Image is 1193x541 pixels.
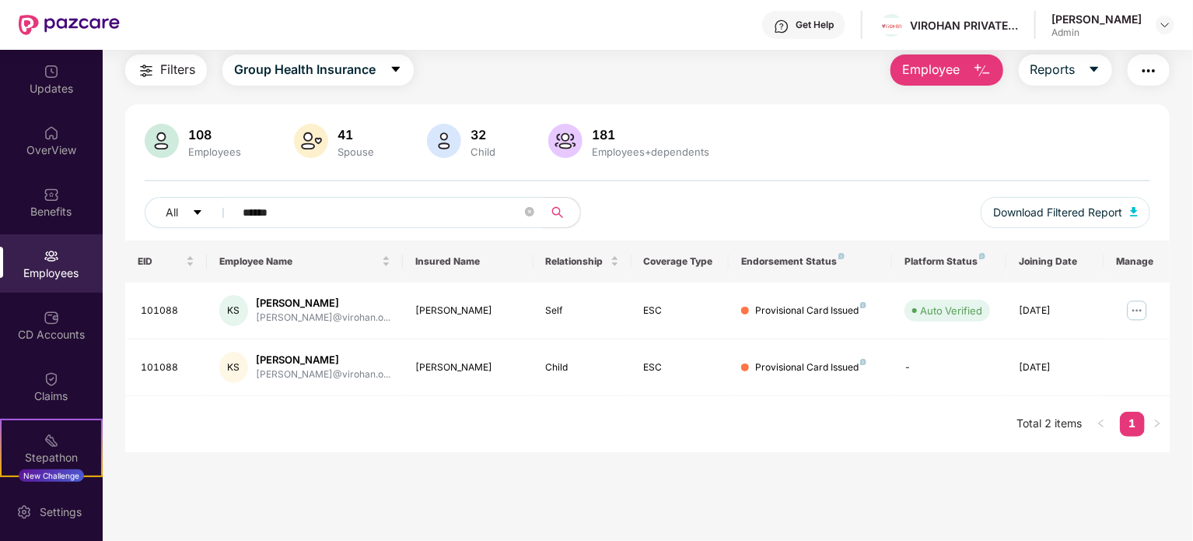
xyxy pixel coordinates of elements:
[920,303,982,318] div: Auto Verified
[755,360,866,375] div: Provisional Card Issued
[904,255,994,268] div: Platform Status
[192,207,203,220] span: caret-down
[644,304,717,318] div: ESC
[467,146,499,158] div: Child
[589,127,712,142] div: 181
[542,197,581,228] button: search
[979,253,985,259] img: svg+xml;base64,PHN2ZyB4bWxucz0iaHR0cDovL3d3dy53My5vcmcvMjAwMC9zdmciIHdpZHRoPSI4IiBoZWlnaHQ9IjgiIH...
[902,60,960,79] span: Employee
[19,469,84,482] div: New Challenge
[1139,61,1158,80] img: svg+xml;base64,PHN2ZyB4bWxucz0iaHR0cDovL3d3dy53My5vcmcvMjAwMC9zdmciIHdpZHRoPSIyNCIgaGVpZ2h0PSIyNC...
[631,241,729,283] th: Coverage Type
[1130,207,1138,216] img: svg+xml;base64,PHN2ZyB4bWxucz0iaHR0cDovL3d3dy53My5vcmcvMjAwMC9zdmciIHhtbG5zOnhsaW5rPSJodHRwOi8vd3...
[1051,12,1142,26] div: [PERSON_NAME]
[993,204,1122,221] span: Download Filtered Report
[16,504,32,520] img: svg+xml;base64,PHN2ZyBpZD0iU2V0dGluZy0yMHgyMCIgeG1sbnM9Imh0dHA6Ly93d3cudzMub3JnLzIwMDAvc3ZnIiB3aW...
[1051,26,1142,39] div: Admin
[1120,412,1145,437] li: 1
[644,360,717,375] div: ESC
[774,19,789,34] img: svg+xml;base64,PHN2ZyBpZD0iSGVscC0zMngzMiIgeG1sbnM9Imh0dHA6Ly93d3cudzMub3JnLzIwMDAvc3ZnIiB3aWR0aD...
[796,19,834,31] div: Get Help
[44,64,59,79] img: svg+xml;base64,PHN2ZyBpZD0iVXBkYXRlZCIgeG1sbnM9Imh0dHA6Ly93d3cudzMub3JnLzIwMDAvc3ZnIiB3aWR0aD0iMj...
[145,124,179,158] img: svg+xml;base64,PHN2ZyB4bWxucz0iaHR0cDovL3d3dy53My5vcmcvMjAwMC9zdmciIHhtbG5zOnhsaW5rPSJodHRwOi8vd3...
[880,18,903,34] img: Virohan%20logo%20(1).jpg
[125,54,207,86] button: Filters
[1017,412,1083,437] li: Total 2 items
[1120,412,1145,435] a: 1
[546,255,607,268] span: Relationship
[467,127,499,142] div: 32
[546,360,619,375] div: Child
[1125,298,1149,323] img: manageButton
[1145,412,1170,437] button: right
[973,61,992,80] img: svg+xml;base64,PHN2ZyB4bWxucz0iaHR0cDovL3d3dy53My5vcmcvMjAwMC9zdmciIHhtbG5zOnhsaW5rPSJodHRwOi8vd3...
[44,310,59,325] img: svg+xml;base64,PHN2ZyBpZD0iQ0RfQWNjb3VudHMiIGRhdGEtbmFtZT0iQ0QgQWNjb3VudHMiIHhtbG5zPSJodHRwOi8vd3...
[334,146,377,158] div: Spouse
[234,60,376,79] span: Group Health Insurance
[185,146,244,158] div: Employees
[534,241,631,283] th: Relationship
[755,304,866,318] div: Provisional Card Issued
[1159,19,1171,31] img: svg+xml;base64,PHN2ZyBpZD0iRHJvcGRvd24tMzJ4MzIiIHhtbG5zPSJodHRwOi8vd3d3LnczLm9yZy8yMDAwL3N2ZyIgd2...
[525,207,534,216] span: close-circle
[415,304,521,318] div: [PERSON_NAME]
[222,54,414,86] button: Group Health Insurancecaret-down
[546,304,619,318] div: Self
[334,127,377,142] div: 41
[19,15,120,35] img: New Pazcare Logo
[44,371,59,387] img: svg+xml;base64,PHN2ZyBpZD0iQ2xhaW0iIHhtbG5zPSJodHRwOi8vd3d3LnczLm9yZy8yMDAwL3N2ZyIgd2lkdGg9IjIwIi...
[1019,360,1092,375] div: [DATE]
[1006,241,1104,283] th: Joining Date
[138,255,183,268] span: EID
[2,450,101,465] div: Stepathon
[219,295,248,326] div: KS
[185,127,244,142] div: 108
[44,125,59,141] img: svg+xml;base64,PHN2ZyBpZD0iSG9tZSIgeG1sbnM9Imh0dHA6Ly93d3cudzMub3JnLzIwMDAvc3ZnIiB3aWR0aD0iMjAiIG...
[1097,419,1106,428] span: left
[166,204,178,221] span: All
[256,367,390,382] div: [PERSON_NAME]@virohan.o...
[256,296,390,311] div: [PERSON_NAME]
[294,124,328,158] img: svg+xml;base64,PHN2ZyB4bWxucz0iaHR0cDovL3d3dy53My5vcmcvMjAwMC9zdmciIHhtbG5zOnhsaW5rPSJodHRwOi8vd3...
[125,241,207,283] th: EID
[910,18,1019,33] div: VIROHAN PRIVATE LIMITED
[981,197,1150,228] button: Download Filtered Report
[44,433,59,448] img: svg+xml;base64,PHN2ZyB4bWxucz0iaHR0cDovL3d3dy53My5vcmcvMjAwMC9zdmciIHdpZHRoPSIyMSIgaGVpZ2h0PSIyMC...
[256,353,390,367] div: [PERSON_NAME]
[390,63,402,77] span: caret-down
[1089,412,1114,437] button: left
[1030,60,1076,79] span: Reports
[137,61,156,80] img: svg+xml;base64,PHN2ZyB4bWxucz0iaHR0cDovL3d3dy53My5vcmcvMjAwMC9zdmciIHdpZHRoPSIyNCIgaGVpZ2h0PSIyNC...
[44,187,59,202] img: svg+xml;base64,PHN2ZyBpZD0iQmVuZWZpdHMiIHhtbG5zPSJodHRwOi8vd3d3LnczLm9yZy8yMDAwL3N2ZyIgd2lkdGg9Ij...
[427,124,461,158] img: svg+xml;base64,PHN2ZyB4bWxucz0iaHR0cDovL3d3dy53My5vcmcvMjAwMC9zdmciIHhtbG5zOnhsaW5rPSJodHRwOi8vd3...
[525,206,534,220] span: close-circle
[145,197,240,228] button: Allcaret-down
[415,360,521,375] div: [PERSON_NAME]
[141,304,194,318] div: 101088
[1019,304,1092,318] div: [DATE]
[741,255,880,268] div: Endorsement Status
[890,54,1003,86] button: Employee
[860,359,866,365] img: svg+xml;base64,PHN2ZyB4bWxucz0iaHR0cDovL3d3dy53My5vcmcvMjAwMC9zdmciIHdpZHRoPSI4IiBoZWlnaHQ9IjgiIH...
[207,241,403,283] th: Employee Name
[589,146,712,158] div: Employees+dependents
[1088,63,1100,77] span: caret-down
[1104,241,1170,283] th: Manage
[1153,419,1162,428] span: right
[838,253,845,259] img: svg+xml;base64,PHN2ZyB4bWxucz0iaHR0cDovL3d3dy53My5vcmcvMjAwMC9zdmciIHdpZHRoPSI4IiBoZWlnaHQ9IjgiIH...
[35,504,86,520] div: Settings
[1089,412,1114,437] li: Previous Page
[219,352,248,383] div: KS
[860,302,866,308] img: svg+xml;base64,PHN2ZyB4bWxucz0iaHR0cDovL3d3dy53My5vcmcvMjAwMC9zdmciIHdpZHRoPSI4IiBoZWlnaHQ9IjgiIH...
[548,124,583,158] img: svg+xml;base64,PHN2ZyB4bWxucz0iaHR0cDovL3d3dy53My5vcmcvMjAwMC9zdmciIHhtbG5zOnhsaW5rPSJodHRwOi8vd3...
[219,255,379,268] span: Employee Name
[892,339,1006,396] td: -
[44,248,59,264] img: svg+xml;base64,PHN2ZyBpZD0iRW1wbG95ZWVzIiB4bWxucz0iaHR0cDovL3d3dy53My5vcmcvMjAwMC9zdmciIHdpZHRoPS...
[141,360,194,375] div: 101088
[1145,412,1170,437] li: Next Page
[403,241,534,283] th: Insured Name
[256,311,390,325] div: [PERSON_NAME]@virohan.o...
[160,60,195,79] span: Filters
[542,206,572,219] span: search
[1019,54,1112,86] button: Reportscaret-down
